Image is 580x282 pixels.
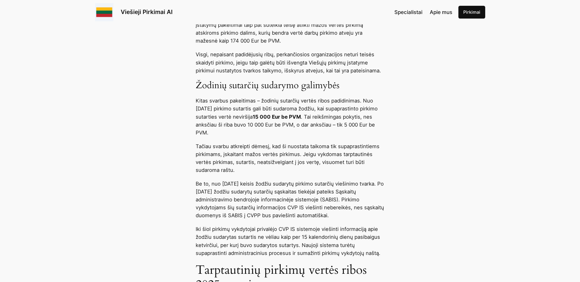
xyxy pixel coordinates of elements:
[394,8,452,16] nav: Navigation
[430,8,452,16] a: Apie mus
[95,3,113,21] img: Viešieji pirkimai logo
[253,114,301,120] strong: 15 000 Eur be PVM
[196,142,385,174] p: Tačiau svarbu atkreipti dėmesį, kad ši nuostata taikoma tik supaprastintiems pirkimams, įskaitant...
[196,180,385,219] p: Be to, nuo [DATE] keisis žodžiu sudarytų pirkimo sutarčių viešinimo tvarka. Po [DATE] žodžiu suda...
[196,50,385,74] p: Visgi, nepaisant padidėjusių ribų, perkančiosios organizacijos neturi teisės skaidyti pirkimo, je...
[121,8,173,16] a: Viešieji Pirkimai AI
[196,5,385,45] p: Perkantiesiems subjektams taip pat taikomi šie patys pakeitimai – mažos vertės darbų pirkimo riba...
[394,9,422,15] span: Specialistai
[394,8,422,16] a: Specialistai
[430,9,452,15] span: Apie mus
[458,6,485,19] a: Pirkimai
[196,225,385,257] p: Iki šiol pirkimų vykdytojai privalėjo CVP IS sistemoje viešinti informaciją apie žodžiu sudarytas...
[196,97,385,136] p: Kitas svarbus pakeitimas – žodinių sutarčių vertės ribos padidinimas. Nuo [DATE] pirkimo sutartis...
[196,80,385,91] h3: Žodinių sutarčių sudarymo galimybės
